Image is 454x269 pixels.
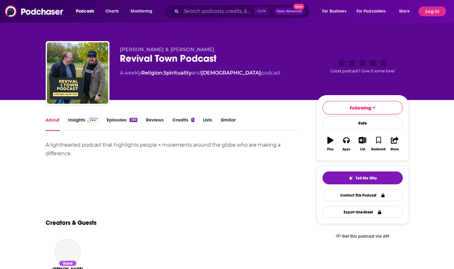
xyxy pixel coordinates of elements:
[357,7,386,16] span: For Podcasters
[327,148,334,151] div: Play
[55,239,81,265] a: Elle Limebear
[338,133,354,155] button: Apps
[322,171,403,184] button: tell me why sparkleTell Me Why
[293,4,304,10] span: New
[59,260,77,267] div: Guest
[130,118,137,122] div: 265
[356,176,377,181] span: Tell Me Why
[47,42,108,104] img: Revival Town Podcast
[418,6,446,16] button: Log In
[277,10,302,13] span: Open Advanced
[371,148,386,151] div: Bookmark
[221,117,236,131] a: Similar
[322,7,346,16] span: For Business
[322,133,338,155] button: Play
[371,133,387,155] button: Bookmark
[101,6,122,16] a: Charts
[322,101,403,114] button: Following
[105,7,119,16] span: Charts
[342,234,389,239] span: Get this podcast via API
[120,47,214,52] span: [PERSON_NAME] & [PERSON_NAME]
[317,47,409,85] div: Good podcast? Give it some love!
[46,141,299,158] div: A lighthearted podcast that highlights people + movements around the globe who are making a diffe...
[201,70,261,76] a: [DEMOGRAPHIC_DATA]
[181,6,254,16] input: Search podcasts, credits, & more...
[322,189,403,201] a: Contact This Podcast
[354,133,370,155] button: List
[162,70,163,76] span: ,
[342,148,350,151] div: Apps
[88,118,98,123] img: Podchaser Pro
[395,6,417,16] button: open menu
[172,117,194,131] a: Credits1
[391,148,399,151] div: Share
[170,4,316,18] div: Search podcasts, credits, & more...
[46,117,59,131] a: About
[360,148,365,151] div: List
[399,7,410,16] span: More
[72,6,102,16] button: open menu
[46,219,97,227] a: Creators & Guests
[192,70,201,76] span: and
[322,117,403,129] div: Rate
[191,118,194,122] div: 1
[350,105,371,111] span: Following
[76,7,94,16] span: Podcasts
[146,117,164,131] a: Reviews
[318,6,354,16] button: open menu
[254,7,269,15] span: Ctrl K
[126,6,160,16] button: open menu
[274,8,305,15] button: Open AdvancedNew
[348,176,353,181] img: tell me why sparkle
[322,206,403,218] button: Export One-Sheet
[5,6,64,17] img: Podchaser - Follow, Share and Rate Podcasts
[331,229,395,244] a: Get this podcast via API
[120,69,280,77] div: A weekly podcast
[330,69,395,73] span: Good podcast? Give it some love!
[131,7,152,16] span: Monitoring
[203,117,212,131] a: Lists
[141,70,162,76] a: Religion
[68,117,98,131] a: InsightsPodchaser Pro
[353,6,395,16] button: open menu
[107,117,137,131] a: Episodes265
[387,133,402,155] button: Share
[163,70,192,76] a: Spirituality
